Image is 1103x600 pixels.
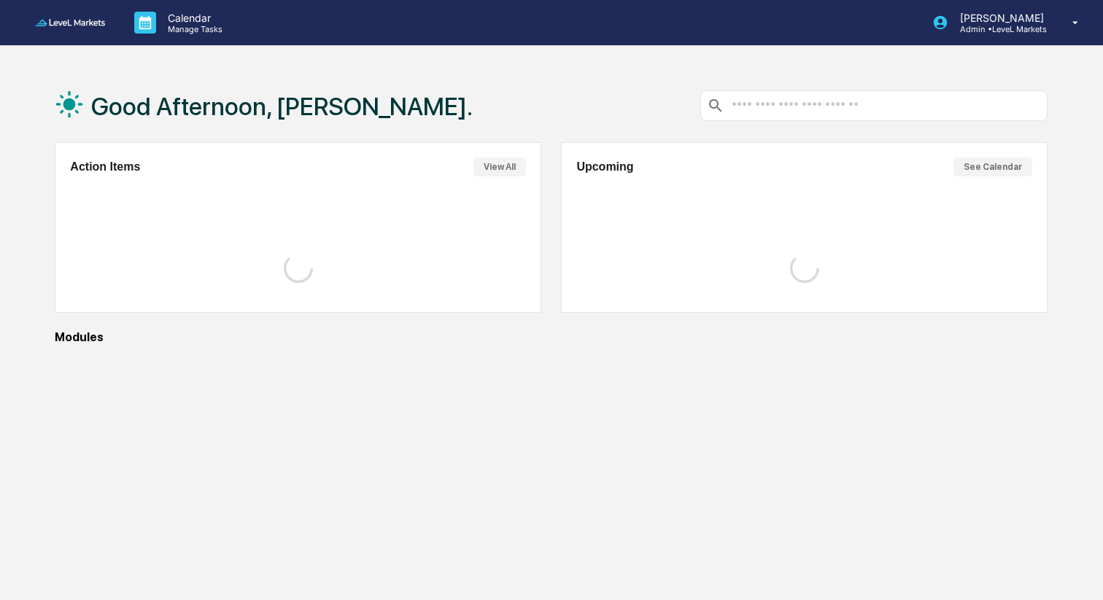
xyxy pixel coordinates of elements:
[55,330,1048,344] div: Modules
[473,157,526,176] button: View All
[35,19,105,26] img: logo
[156,12,230,24] p: Calendar
[91,92,473,121] h1: Good Afternoon, [PERSON_NAME].
[948,12,1051,24] p: [PERSON_NAME]
[576,160,633,174] h2: Upcoming
[156,24,230,34] p: Manage Tasks
[953,157,1032,176] button: See Calendar
[948,24,1051,34] p: Admin • LeveL Markets
[70,160,140,174] h2: Action Items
